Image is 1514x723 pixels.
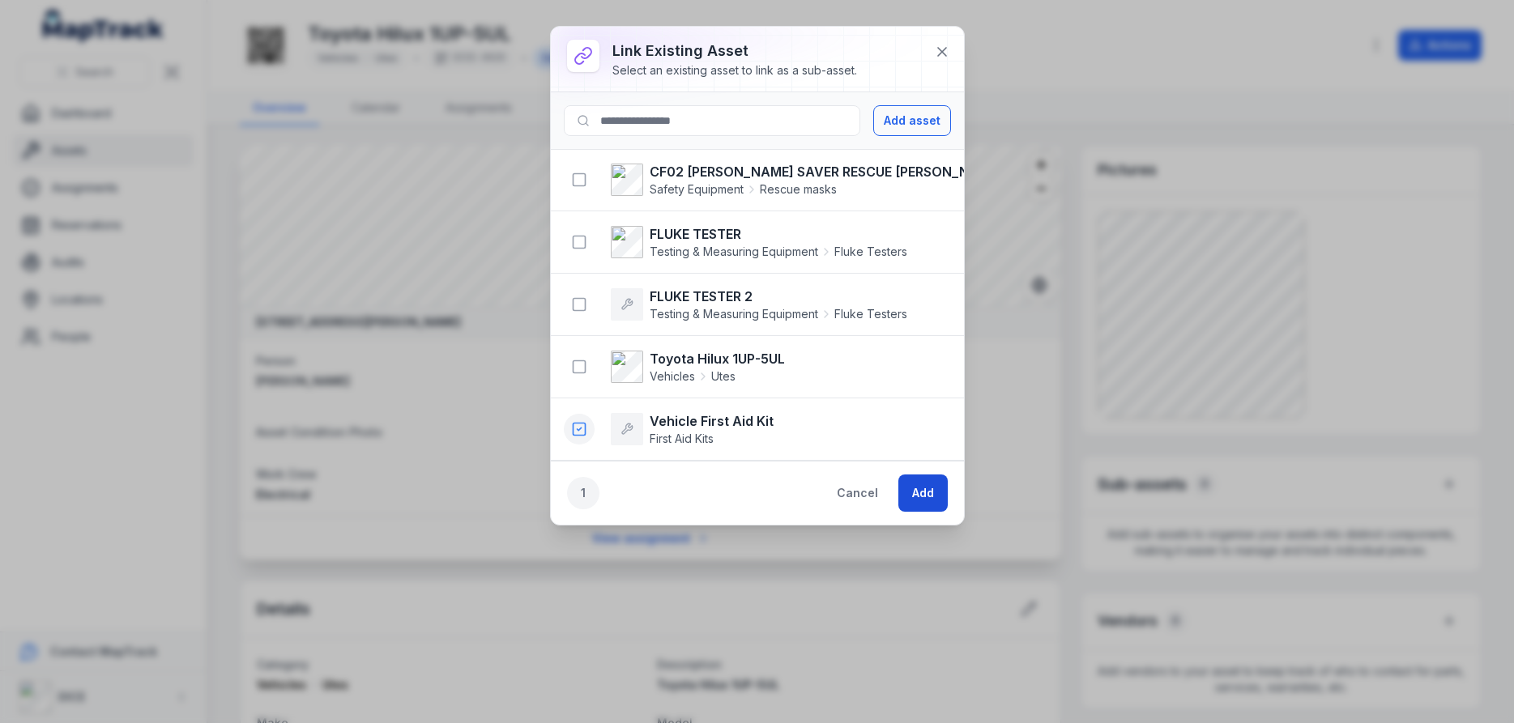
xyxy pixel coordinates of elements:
span: Vehicles [650,368,695,385]
h3: Link existing asset [612,40,857,62]
span: First Aid Kits [650,432,714,445]
button: Cancel [823,474,892,512]
span: Safety Equipment [650,181,744,198]
strong: FLUKE TESTER [650,224,907,244]
strong: CF02 [PERSON_NAME] SAVER RESCUE [PERSON_NAME] [650,162,1002,181]
strong: FLUKE TESTER 2 [650,287,907,306]
span: Utes [711,368,736,385]
button: Add asset [873,105,951,136]
div: Select an existing asset to link as a sub-asset. [612,62,857,79]
span: Fluke Testers [834,244,907,260]
span: Rescue masks [760,181,837,198]
strong: Vehicle First Aid Kit [650,411,774,431]
span: Testing & Measuring Equipment [650,306,818,322]
span: Fluke Testers [834,306,907,322]
span: Testing & Measuring Equipment [650,244,818,260]
button: Add [898,474,948,512]
div: 1 [567,477,599,509]
strong: Toyota Hilux 1UP-5UL [650,349,785,368]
